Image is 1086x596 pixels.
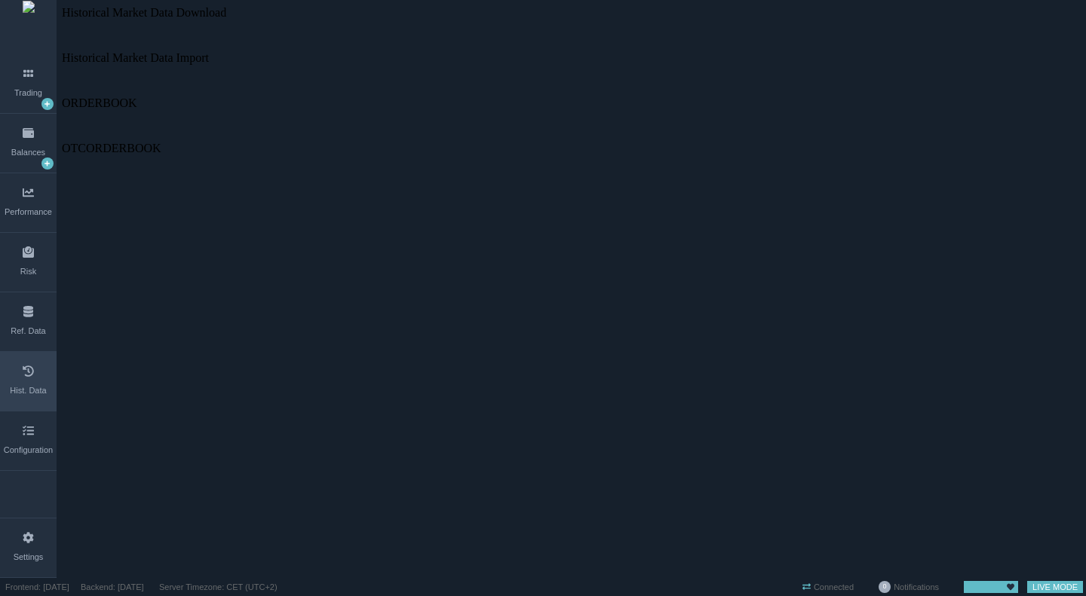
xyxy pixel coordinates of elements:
span: Historical Market Data Download [2,6,167,19]
div: Notifications [871,579,946,595]
img: wyden_logomark.svg [23,1,35,53]
div: Configuration [4,444,53,457]
span: 0 [883,582,887,592]
span: LIVE MODE [1027,579,1083,595]
div: Settings [14,551,44,564]
span: Historical Market Data Import [2,51,149,64]
div: Trading [14,87,42,99]
div: Risk [20,265,36,278]
div: Balances [11,146,45,159]
div: Hist. Data [10,384,46,397]
div: Ref. Data [11,325,45,338]
span: OTCORDERBOOK [2,142,102,154]
div: Performance [5,206,52,219]
span: ORDERBOOK [2,96,78,109]
span: Connected [797,579,859,595]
